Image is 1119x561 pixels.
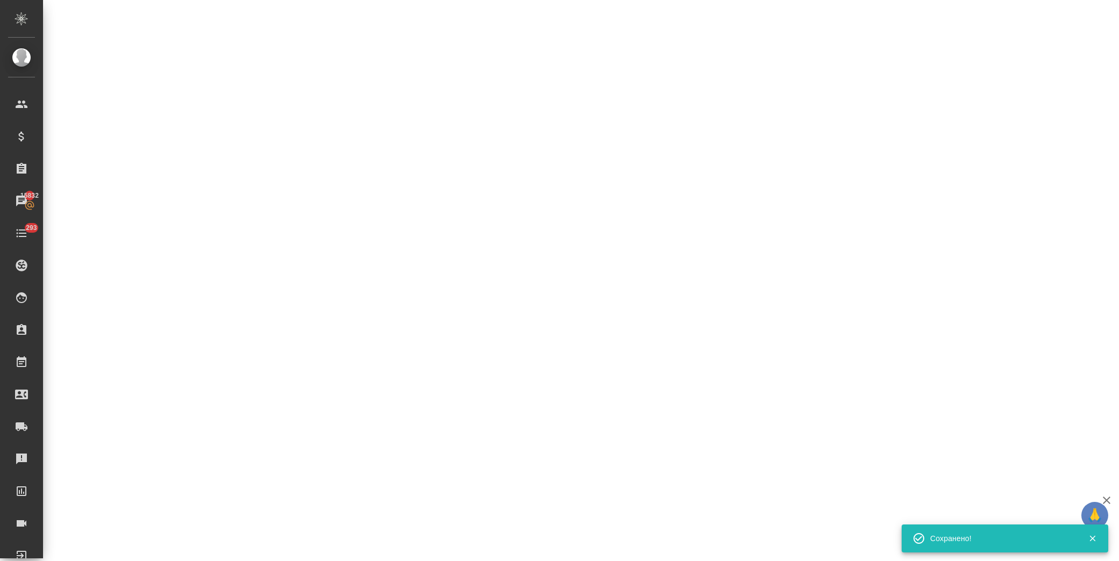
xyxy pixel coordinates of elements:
[930,533,1072,544] div: Сохранено!
[3,220,40,247] a: 293
[3,188,40,214] a: 15832
[14,190,45,201] span: 15832
[19,222,44,233] span: 293
[1081,502,1108,529] button: 🙏
[1081,534,1103,543] button: Закрыть
[1086,504,1104,527] span: 🙏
